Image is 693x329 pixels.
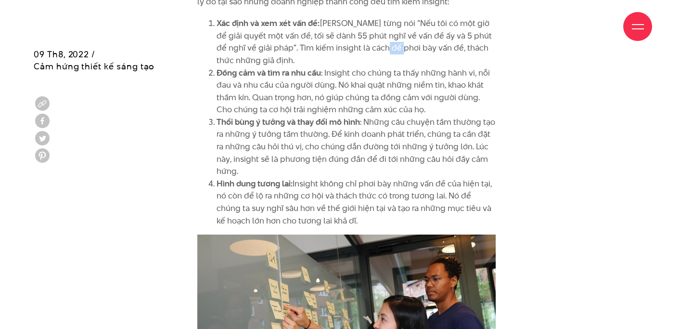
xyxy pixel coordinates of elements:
[217,67,321,79] strong: Đồng cảm và tìm ra nhu cầu
[217,116,496,178] li: : Những câu chuyện tầm thường tạo ra những ý tưởng tầm thường. Để kinh doanh phát triển, chúng ta...
[217,178,496,227] li: Insight không chỉ phơi bày những vấn đề của hiện tại, nó còn để lộ ra những cơ hội và thách thức ...
[217,67,496,116] li: : Insight cho chúng ta thấy những hành vi, nỗi đau và nhu cầu của người dùng. Nó khai quật những ...
[217,178,293,189] strong: Hình dung tương lai:
[217,116,360,128] strong: Thổi bùng ý tưởng và thay đổi mô hình
[34,48,154,72] span: 09 Th8, 2022 / Cảm hứng thiết kế sáng tạo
